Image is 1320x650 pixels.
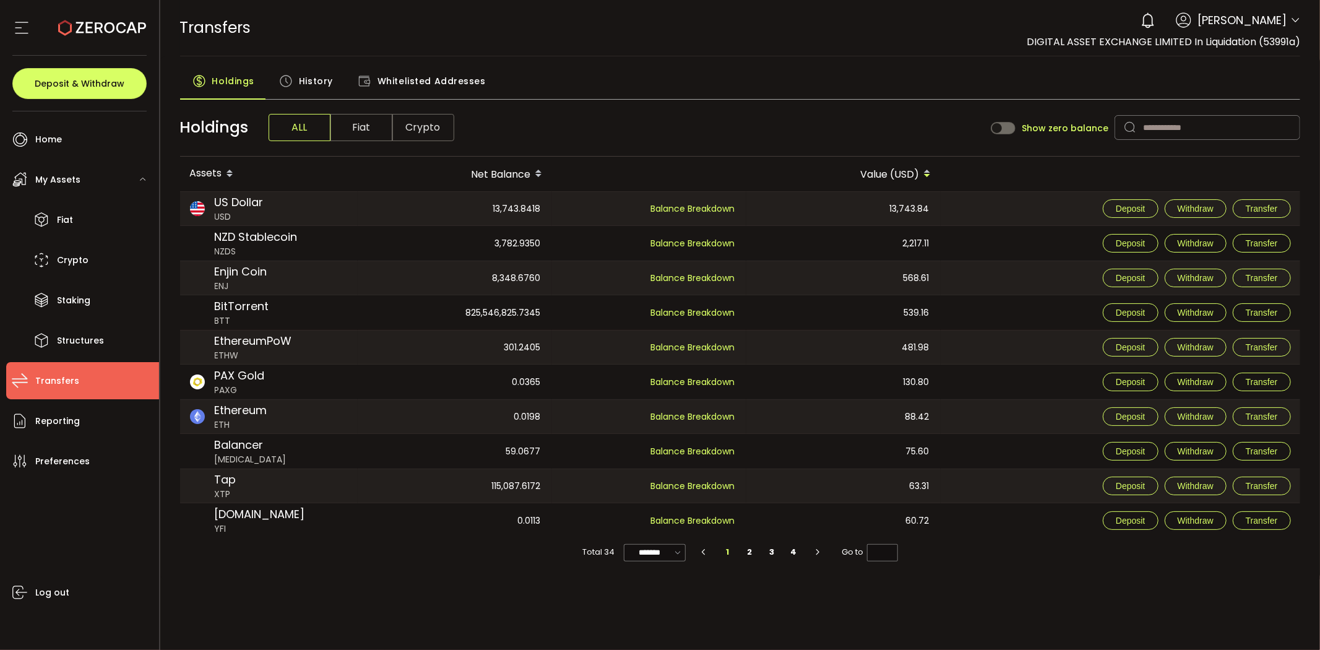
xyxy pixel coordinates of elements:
[746,261,939,295] div: 568.61
[35,372,79,390] span: Transfers
[57,251,88,269] span: Crypto
[190,375,205,389] img: paxg_portfolio.svg
[1233,442,1291,461] button: Transfer
[212,69,254,93] span: Holdings
[651,306,735,319] span: Balance Breakdown
[717,544,739,561] li: 1
[190,201,205,216] img: usd_portfolio.svg
[1233,477,1291,495] button: Transfer
[358,400,551,433] div: 0.0198
[1233,199,1291,218] button: Transfer
[746,469,939,503] div: 63.31
[190,444,205,459] img: bal_portfolio.svg
[1116,204,1145,214] span: Deposit
[746,295,939,330] div: 539.16
[651,272,735,284] span: Balance Breakdown
[215,488,236,501] span: XTP
[651,445,735,457] span: Balance Breakdown
[783,544,805,561] li: 4
[1103,477,1158,495] button: Deposit
[1116,446,1145,456] span: Deposit
[1103,269,1158,287] button: Deposit
[1246,516,1278,526] span: Transfer
[358,503,551,538] div: 0.0113
[180,116,249,139] span: Holdings
[358,469,551,503] div: 115,087.6172
[1246,412,1278,422] span: Transfer
[215,367,265,384] span: PAX Gold
[1165,477,1227,495] button: Withdraw
[35,171,80,189] span: My Assets
[1165,442,1227,461] button: Withdraw
[1246,273,1278,283] span: Transfer
[1116,516,1145,526] span: Deposit
[57,332,104,350] span: Structures
[842,544,898,561] span: Go to
[1103,373,1158,391] button: Deposit
[746,163,941,184] div: Value (USD)
[651,410,735,423] span: Balance Breakdown
[1165,373,1227,391] button: Withdraw
[215,453,287,466] span: [MEDICAL_DATA]
[1178,204,1214,214] span: Withdraw
[1178,481,1214,491] span: Withdraw
[1246,204,1278,214] span: Transfer
[180,17,251,38] span: Transfers
[190,340,205,355] img: ethw_portfolio.svg
[57,292,90,310] span: Staking
[358,331,551,364] div: 301.2405
[35,131,62,149] span: Home
[1165,407,1227,426] button: Withdraw
[180,163,358,184] div: Assets
[190,271,205,285] img: enj_portfolio.svg
[651,341,735,353] span: Balance Breakdown
[215,314,269,327] span: BTT
[190,305,205,320] img: btt_trx_portfolio.svg
[651,514,735,527] span: Balance Breakdown
[35,453,90,470] span: Preferences
[1027,35,1300,49] span: DIGITAL ASSET EXCHANGE LIMITED In Liquidation (53991a)
[215,418,267,431] span: ETH
[35,412,80,430] span: Reporting
[1178,446,1214,456] span: Withdraw
[1246,446,1278,456] span: Transfer
[1022,124,1108,132] span: Show zero balance
[1258,591,1320,650] iframe: Chat Widget
[746,503,939,538] div: 60.72
[1178,516,1214,526] span: Withdraw
[1233,269,1291,287] button: Transfer
[215,402,267,418] span: Ethereum
[190,513,205,528] img: yfi_portfolio.svg
[1246,308,1278,318] span: Transfer
[746,226,939,261] div: 2,217.11
[190,479,205,493] img: xtp_portfolio.svg
[739,544,761,561] li: 2
[1116,481,1145,491] span: Deposit
[1233,407,1291,426] button: Transfer
[190,236,205,251] img: nzds_portfolio.svg
[1233,373,1291,391] button: Transfer
[1103,303,1158,322] button: Deposit
[1178,238,1214,248] span: Withdraw
[1165,269,1227,287] button: Withdraw
[1116,238,1145,248] span: Deposit
[651,376,735,388] span: Balance Breakdown
[1116,377,1145,387] span: Deposit
[215,194,264,210] span: US Dollar
[35,79,124,88] span: Deposit & Withdraw
[1103,234,1158,253] button: Deposit
[215,436,287,453] span: Balancer
[215,263,267,280] span: Enjin Coin
[1103,442,1158,461] button: Deposit
[651,237,735,249] span: Balance Breakdown
[215,280,267,293] span: ENJ
[215,522,305,535] span: YFI
[746,434,939,469] div: 75.60
[1178,342,1214,352] span: Withdraw
[358,163,552,184] div: Net Balance
[1103,511,1158,530] button: Deposit
[392,114,454,141] span: Crypto
[215,332,292,349] span: EthereumPoW
[1116,273,1145,283] span: Deposit
[1178,308,1214,318] span: Withdraw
